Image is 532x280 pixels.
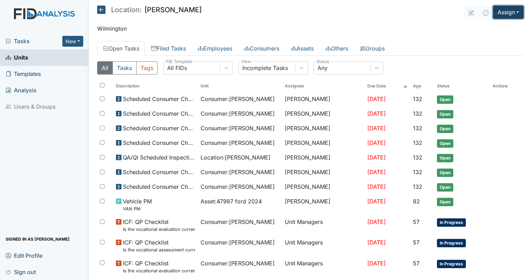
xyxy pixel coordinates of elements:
span: Units [6,52,28,63]
span: Scheduled Consumer Chart Review [123,168,195,176]
span: 132 [413,169,422,176]
span: [DATE] [367,154,386,161]
span: ICF: QP Checklist Is the vocational evaluation current? (document the date in the comment section) [123,259,195,274]
div: Type filter [97,61,158,75]
div: Any [318,64,328,72]
div: All FIDs [167,64,187,72]
span: In Progress [437,218,466,227]
td: [PERSON_NAME] [282,107,365,121]
span: [DATE] [367,139,386,146]
span: Analysis [6,85,37,96]
span: 57 [413,260,420,267]
span: [DATE] [367,169,386,176]
span: Asset : 47987 ford 2024 [201,197,262,205]
button: All [97,61,113,75]
span: Consumer : [PERSON_NAME] [201,182,275,191]
a: Consumers [238,41,285,56]
div: Incomplete Tasks [242,64,288,72]
button: Tags [136,61,158,75]
a: Filed Tasks [145,41,192,56]
span: 132 [413,125,422,132]
th: Toggle SortBy [410,80,434,92]
span: Consumer : [PERSON_NAME] [201,168,275,176]
span: Signed in as [PERSON_NAME] [6,234,70,244]
span: 82 [413,198,420,205]
span: Scheduled Consumer Chart Review [123,95,195,103]
a: Open Tasks [97,41,145,56]
small: Is the vocational evaluation current? (document the date in the comment section) [123,267,195,274]
a: Others [320,41,354,56]
span: [DATE] [367,260,386,267]
span: Consumer : [PERSON_NAME] [201,95,275,103]
span: [DATE] [367,125,386,132]
td: [PERSON_NAME] [282,165,365,180]
span: Consumer : [PERSON_NAME] [201,124,275,132]
span: Open [437,110,453,118]
td: [PERSON_NAME] [282,180,365,194]
th: Actions [490,80,524,92]
td: [PERSON_NAME] [282,121,365,136]
th: Toggle SortBy [198,80,282,92]
span: Consumer : [PERSON_NAME] [201,259,275,267]
span: 132 [413,110,422,117]
a: Tasks [6,37,62,45]
span: ICF: QP Checklist Is the vocational assessment current? (document the date in the comment section) [123,238,195,253]
small: Is the vocational assessment current? (document the date in the comment section) [123,247,195,253]
span: [DATE] [367,239,386,246]
td: [PERSON_NAME] [282,150,365,165]
span: [DATE] [367,183,386,190]
span: Scheduled Consumer Chart Review [123,124,195,132]
span: Open [437,95,453,104]
td: [PERSON_NAME] [282,92,365,107]
span: Open [437,125,453,133]
span: Open [437,183,453,192]
span: Location : [PERSON_NAME] [201,153,271,162]
span: QA/QI Scheduled Inspection [123,153,195,162]
span: Consumer : [PERSON_NAME] [201,109,275,118]
span: 132 [413,154,422,161]
td: [PERSON_NAME] [282,194,365,215]
span: 132 [413,183,422,190]
td: Unit Managers [282,256,365,277]
span: Vehicle PM VAN PM [123,197,152,212]
span: [DATE] [367,218,386,225]
span: 132 [413,95,422,102]
small: VAN PM [123,205,152,212]
span: [DATE] [367,95,386,102]
button: Tasks [112,61,136,75]
span: Consumer : [PERSON_NAME] [201,238,275,247]
th: Toggle SortBy [113,80,197,92]
th: Toggle SortBy [434,80,490,92]
p: Wilmington [97,24,524,33]
button: New [62,36,83,47]
span: Location: [111,6,142,13]
span: Sign out [6,266,36,277]
button: Assign [493,6,524,19]
a: Employees [192,41,238,56]
span: Templates [6,69,41,79]
span: 57 [413,218,420,225]
span: In Progress [437,239,466,247]
th: Assignee [282,80,365,92]
span: Edit Profile [6,250,42,261]
span: [DATE] [367,110,386,117]
span: Scheduled Consumer Chart Review [123,182,195,191]
span: 132 [413,139,422,146]
span: ICF: QP Checklist Is the vocational evaluation current? (document the date in the comment section) [123,218,195,233]
h5: [PERSON_NAME] [97,6,202,14]
td: Unit Managers [282,215,365,235]
span: Scheduled Consumer Chart Review [123,109,195,118]
span: [DATE] [367,198,386,205]
span: Consumer : [PERSON_NAME] [201,218,275,226]
td: Unit Managers [282,235,365,256]
a: Assets [285,41,320,56]
a: Groups [354,41,391,56]
span: 57 [413,239,420,246]
span: Open [437,169,453,177]
span: Consumer : [PERSON_NAME] [201,139,275,147]
th: Toggle SortBy [365,80,410,92]
span: Open [437,198,453,206]
small: Is the vocational evaluation current? (document the date in the comment section) [123,226,195,233]
input: Toggle All Rows Selected [100,83,104,87]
